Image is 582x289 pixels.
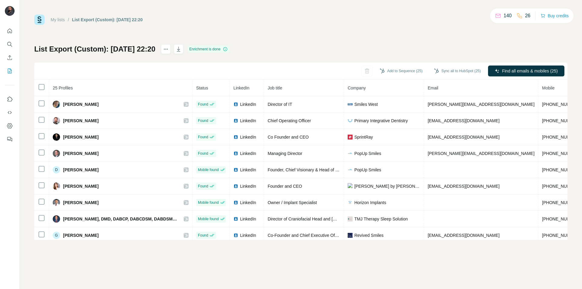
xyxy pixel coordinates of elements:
[354,101,378,107] span: Smiles West
[525,12,530,19] p: 26
[354,167,381,173] span: PopUp Smiles
[53,101,60,108] img: Avatar
[198,216,219,222] span: Mobile found
[53,86,73,90] span: 25 Profiles
[542,233,580,238] span: [PHONE_NUMBER]
[198,167,219,173] span: Mobile found
[268,184,302,189] span: Founder and CEO
[542,151,580,156] span: [PHONE_NUMBER]
[63,150,99,156] span: [PERSON_NAME]
[348,118,353,123] img: company-logo
[34,15,45,25] img: Surfe Logo
[63,118,99,124] span: [PERSON_NAME]
[63,232,99,238] span: [PERSON_NAME]
[542,135,580,139] span: [PHONE_NUMBER]
[542,86,554,90] span: Mobile
[233,233,238,238] img: LinkedIn logo
[428,102,534,107] span: [PERSON_NAME][EMAIL_ADDRESS][DOMAIN_NAME]
[348,233,353,238] img: company-logo
[354,118,408,124] span: Primary Integrative Dentistry
[188,45,230,53] div: Enrichment is done
[268,102,292,107] span: Director of IT
[53,199,60,206] img: Avatar
[5,52,15,63] button: Enrich CSV
[196,86,208,90] span: Status
[233,102,238,107] img: LinkedIn logo
[354,150,381,156] span: PopUp Smiles
[542,167,580,172] span: [PHONE_NUMBER]
[63,101,99,107] span: [PERSON_NAME]
[34,44,156,54] h1: List Export (Custom): [DATE] 22:20
[348,102,353,107] img: company-logo
[348,151,353,156] img: company-logo
[5,39,15,50] button: Search
[53,215,60,223] img: Avatar
[542,184,580,189] span: [PHONE_NUMBER]
[233,200,238,205] img: LinkedIn logo
[240,134,256,140] span: LinkedIn
[72,17,143,23] div: List Export (Custom): [DATE] 22:20
[5,120,15,131] button: Dashboard
[198,102,208,107] span: Found
[268,200,317,205] span: Owner / Implant Specialist
[198,134,208,140] span: Found
[502,68,558,74] span: Find all emails & mobiles (25)
[428,118,500,123] span: [EMAIL_ADDRESS][DOMAIN_NAME]
[348,167,353,172] img: company-logo
[354,183,420,189] span: [PERSON_NAME] by [PERSON_NAME]
[542,200,580,205] span: [PHONE_NUMBER]
[268,135,309,139] span: Co Founder and CEO
[354,216,408,222] span: TMJ Therapy Sleep Solution
[240,200,256,206] span: LinkedIn
[198,200,219,205] span: Mobile found
[348,217,353,221] img: company-logo
[428,86,438,90] span: Email
[376,66,427,76] button: Add to Sequence (25)
[233,184,238,189] img: LinkedIn logo
[63,167,99,173] span: [PERSON_NAME]
[542,118,580,123] span: [PHONE_NUMBER]
[233,86,249,90] span: LinkedIn
[53,150,60,157] img: Avatar
[233,151,238,156] img: LinkedIn logo
[240,183,256,189] span: LinkedIn
[5,6,15,16] img: Avatar
[198,233,208,238] span: Found
[430,66,485,76] button: Sync all to HubSpot (25)
[233,118,238,123] img: LinkedIn logo
[428,184,500,189] span: [EMAIL_ADDRESS][DOMAIN_NAME]
[53,166,60,173] div: D
[542,102,580,107] span: [PHONE_NUMBER]
[240,150,256,156] span: LinkedIn
[348,183,353,189] img: company-logo
[5,134,15,145] button: Feedback
[53,117,60,124] img: Avatar
[488,66,564,76] button: Find all emails & mobiles (25)
[5,25,15,36] button: Quick start
[63,200,99,206] span: [PERSON_NAME]
[240,118,256,124] span: LinkedIn
[233,135,238,139] img: LinkedIn logo
[233,217,238,221] img: LinkedIn logo
[503,12,512,19] p: 140
[5,107,15,118] button: Use Surfe API
[240,216,256,222] span: LinkedIn
[542,217,580,221] span: [PHONE_NUMBER]
[161,44,171,54] button: actions
[53,133,60,141] img: Avatar
[348,200,353,205] img: company-logo
[233,167,238,172] img: LinkedIn logo
[268,86,282,90] span: Job title
[354,200,386,206] span: Horizon Implants
[198,151,208,156] span: Found
[240,232,256,238] span: LinkedIn
[268,217,419,221] span: Director of Craniofacial Head and [MEDICAL_DATA] and Dental Sleep Medicine.
[268,151,302,156] span: Managing Director
[5,66,15,76] button: My lists
[53,183,60,190] img: Avatar
[348,86,366,90] span: Company
[53,232,60,239] div: G
[428,151,534,156] span: [PERSON_NAME][EMAIL_ADDRESS][DOMAIN_NAME]
[268,118,311,123] span: Chief Operating Officer
[268,233,343,238] span: Co-Founder and Chief Executive Officer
